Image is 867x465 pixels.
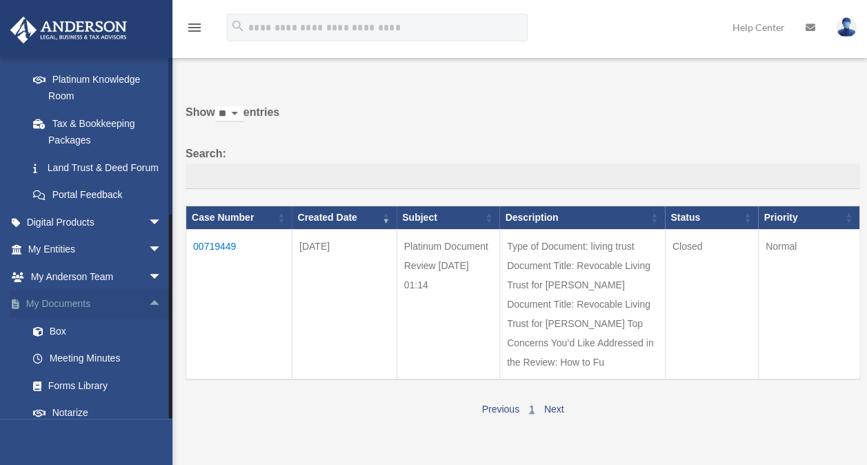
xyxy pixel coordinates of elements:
a: Digital Productsarrow_drop_down [10,208,183,236]
img: User Pic [836,17,857,37]
a: Box [19,317,183,345]
label: Show entries [186,103,860,136]
span: arrow_drop_up [148,290,176,319]
a: My Anderson Teamarrow_drop_down [10,263,183,290]
a: My Entitiesarrow_drop_down [10,236,183,264]
a: Meeting Minutes [19,345,183,373]
label: Search: [186,144,860,190]
th: Priority: activate to sort column ascending [758,206,859,230]
a: Previous [481,404,519,415]
select: Showentries [215,106,243,122]
a: menu [186,24,203,36]
td: [DATE] [292,230,397,380]
th: Case Number: activate to sort column ascending [186,206,292,230]
td: 00719449 [186,230,292,380]
td: Closed [665,230,758,380]
th: Created Date: activate to sort column ascending [292,206,397,230]
img: Anderson Advisors Platinum Portal [6,17,131,43]
i: menu [186,19,203,36]
th: Description: activate to sort column ascending [499,206,665,230]
a: Next [544,404,564,415]
a: Forms Library [19,372,183,399]
span: arrow_drop_down [148,263,176,291]
a: Platinum Knowledge Room [19,66,176,110]
td: Platinum Document Review [DATE] 01:14 [397,230,499,380]
th: Subject: activate to sort column ascending [397,206,499,230]
a: My Documentsarrow_drop_up [10,290,183,318]
a: Land Trust & Deed Forum [19,154,176,181]
span: arrow_drop_down [148,236,176,264]
a: Tax & Bookkeeping Packages [19,110,176,154]
i: search [230,19,246,34]
input: Search: [186,164,860,190]
a: Notarize [19,399,183,427]
td: Type of Document: living trust Document Title: Revocable Living Trust for [PERSON_NAME] Document ... [499,230,665,380]
th: Status: activate to sort column ascending [665,206,758,230]
a: Portal Feedback [19,181,176,209]
a: 1 [529,404,535,415]
td: Normal [758,230,859,380]
span: arrow_drop_down [148,208,176,237]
